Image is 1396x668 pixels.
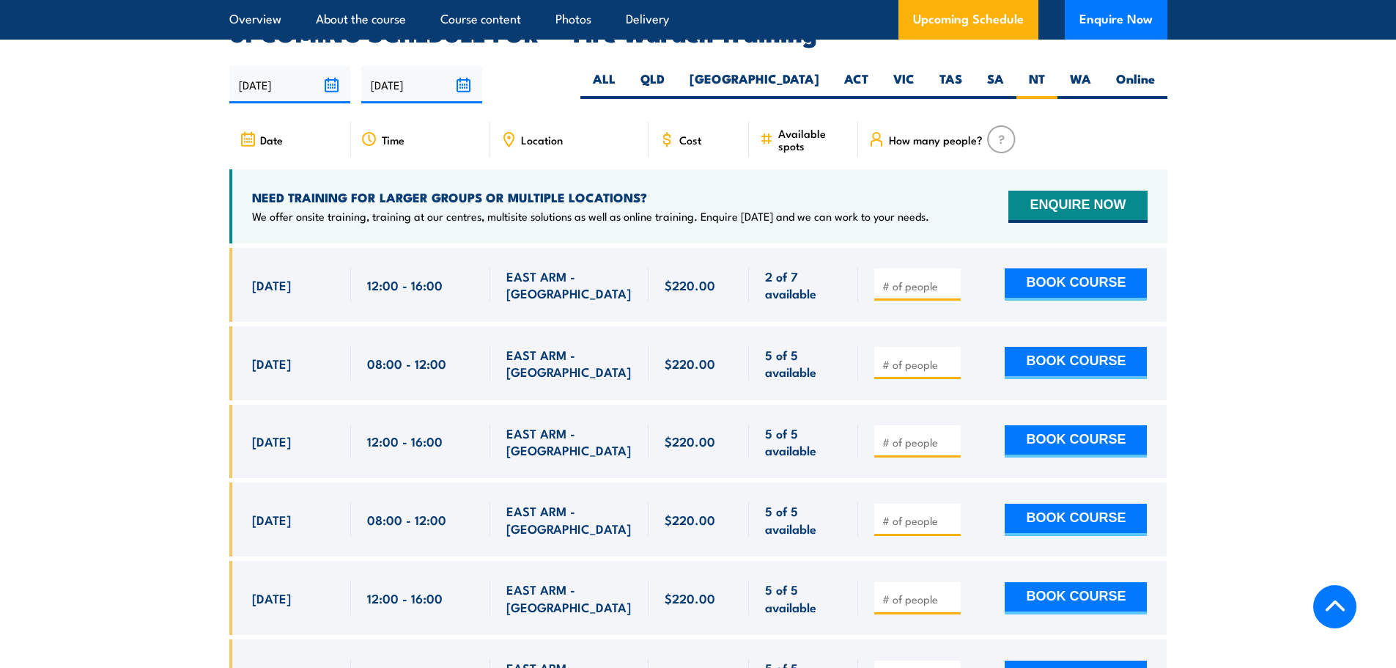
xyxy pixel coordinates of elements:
[229,22,1167,43] h2: UPCOMING SCHEDULE FOR - "Fire Warden Training"
[506,346,632,381] span: EAST ARM - [GEOGRAPHIC_DATA]
[665,590,715,606] span: $220.00
[679,133,701,146] span: Cost
[1005,268,1147,301] button: BOOK COURSE
[765,268,842,302] span: 2 of 7 available
[882,357,956,372] input: # of people
[778,127,848,152] span: Available spots
[889,133,983,146] span: How many people?
[252,590,291,606] span: [DATE]
[252,433,291,449] span: [DATE]
[1104,70,1167,99] label: Online
[252,189,929,205] h4: NEED TRAINING FOR LARGER GROUPS OR MULTIPLE LOCATIONS?
[506,268,632,302] span: EAST ARM - [GEOGRAPHIC_DATA]
[506,425,632,459] span: EAST ARM - [GEOGRAPHIC_DATA]
[882,592,956,606] input: # of people
[367,355,446,372] span: 08:00 - 12:00
[832,70,881,99] label: ACT
[382,133,405,146] span: Time
[1005,504,1147,536] button: BOOK COURSE
[1005,347,1147,379] button: BOOK COURSE
[927,70,975,99] label: TAS
[252,355,291,372] span: [DATE]
[665,511,715,528] span: $220.00
[506,502,632,537] span: EAST ARM - [GEOGRAPHIC_DATA]
[367,590,443,606] span: 12:00 - 16:00
[361,66,482,103] input: To date
[367,433,443,449] span: 12:00 - 16:00
[765,346,842,381] span: 5 of 5 available
[252,511,291,528] span: [DATE]
[665,276,715,293] span: $220.00
[765,425,842,459] span: 5 of 5 available
[521,133,563,146] span: Location
[1005,582,1147,614] button: BOOK COURSE
[367,511,446,528] span: 08:00 - 12:00
[765,581,842,615] span: 5 of 5 available
[665,433,715,449] span: $220.00
[252,209,929,224] p: We offer onsite training, training at our centres, multisite solutions as well as online training...
[252,276,291,293] span: [DATE]
[628,70,677,99] label: QLD
[1008,191,1147,223] button: ENQUIRE NOW
[882,435,956,449] input: # of people
[367,276,443,293] span: 12:00 - 16:00
[1005,425,1147,458] button: BOOK COURSE
[580,70,628,99] label: ALL
[1057,70,1104,99] label: WA
[882,279,956,293] input: # of people
[765,502,842,537] span: 5 of 5 available
[506,581,632,615] span: EAST ARM - [GEOGRAPHIC_DATA]
[975,70,1016,99] label: SA
[229,66,350,103] input: From date
[1016,70,1057,99] label: NT
[665,355,715,372] span: $220.00
[677,70,832,99] label: [GEOGRAPHIC_DATA]
[882,513,956,528] input: # of people
[260,133,283,146] span: Date
[881,70,927,99] label: VIC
